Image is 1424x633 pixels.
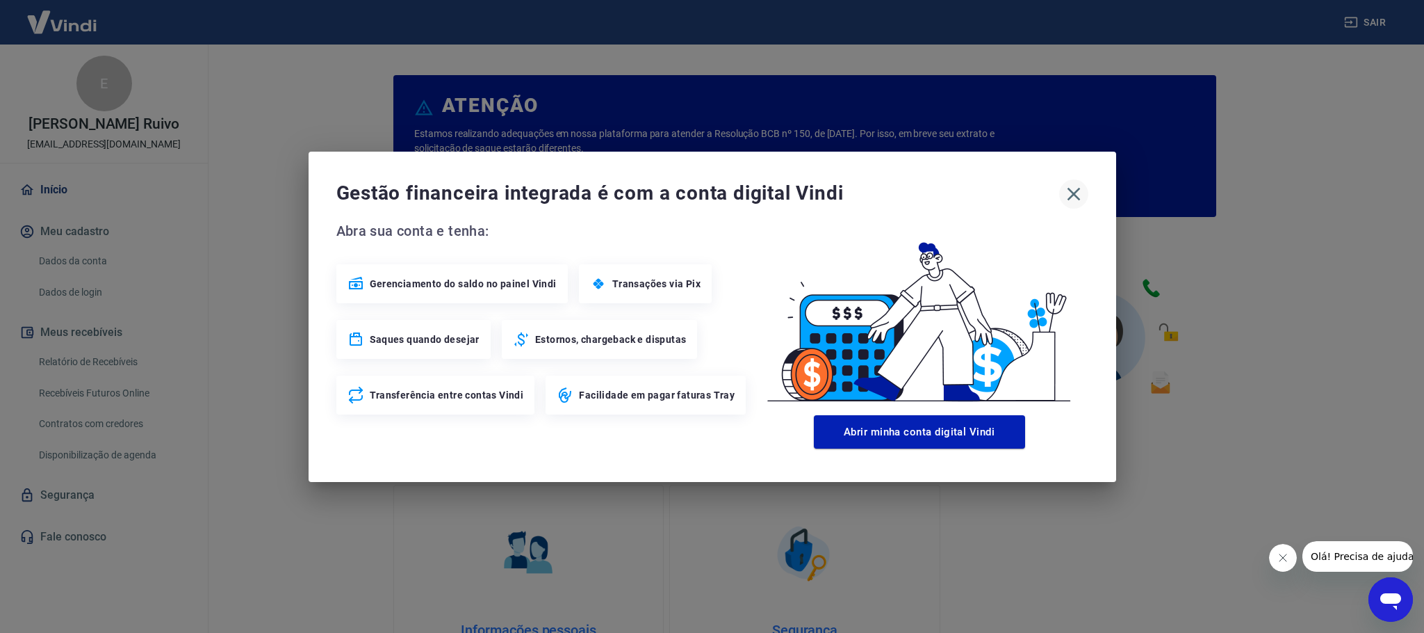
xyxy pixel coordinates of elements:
img: Good Billing [751,220,1088,410]
span: Olá! Precisa de ajuda? [8,10,117,21]
span: Gestão financeira integrada é com a conta digital Vindi [336,179,1059,207]
button: Abrir minha conta digital Vindi [814,415,1025,449]
span: Saques quando desejar [370,332,480,346]
span: Estornos, chargeback e disputas [535,332,686,346]
span: Gerenciamento do saldo no painel Vindi [370,277,557,291]
span: Abra sua conta e tenha: [336,220,751,242]
span: Facilidade em pagar faturas Tray [579,388,735,402]
iframe: Fechar mensagem [1269,544,1297,572]
span: Transações via Pix [612,277,701,291]
iframe: Mensagem da empresa [1302,541,1413,572]
span: Transferência entre contas Vindi [370,388,524,402]
iframe: Botão para abrir a janela de mensagens [1368,577,1413,622]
